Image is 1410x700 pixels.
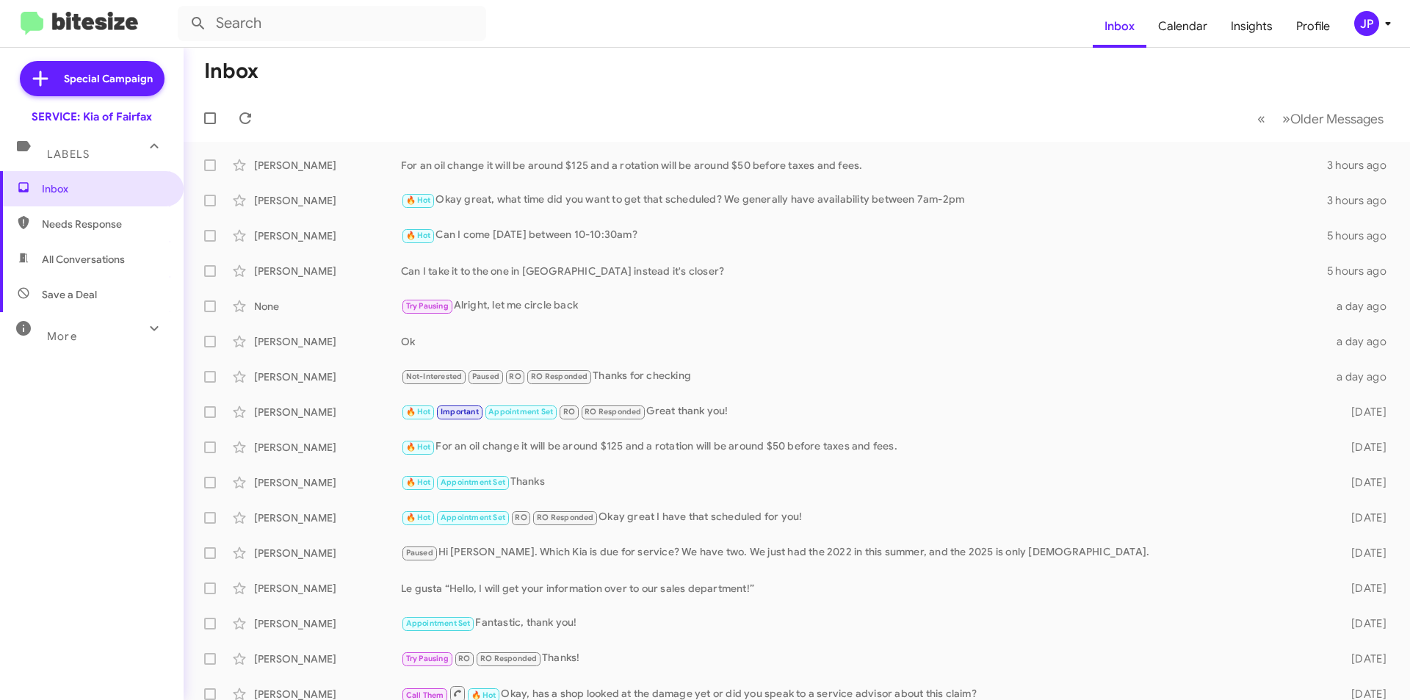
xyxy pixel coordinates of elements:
a: Calendar [1146,5,1219,48]
span: Paused [406,548,433,558]
span: Appointment Set [441,513,505,522]
span: Appointment Set [488,407,553,416]
div: 5 hours ago [1327,264,1398,278]
span: RO [509,372,521,381]
a: Insights [1219,5,1284,48]
span: RO Responded [585,407,641,416]
span: Not-Interested [406,372,463,381]
div: Okay great I have that scheduled for you! [401,509,1328,526]
a: Inbox [1093,5,1146,48]
div: 3 hours ago [1327,158,1398,173]
div: 3 hours ago [1327,193,1398,208]
span: RO Responded [531,372,587,381]
span: 🔥 Hot [471,690,496,700]
span: Needs Response [42,217,167,231]
span: Try Pausing [406,301,449,311]
h1: Inbox [204,59,258,83]
div: [DATE] [1328,652,1398,666]
div: [PERSON_NAME] [254,581,401,596]
span: 🔥 Hot [406,407,431,416]
button: JP [1342,11,1394,36]
div: [PERSON_NAME] [254,546,401,560]
span: « [1257,109,1265,128]
span: Older Messages [1290,111,1384,127]
div: [DATE] [1328,440,1398,455]
span: RO [515,513,527,522]
div: [PERSON_NAME] [254,228,401,243]
div: Fantastic, thank you! [401,615,1328,632]
a: Profile [1284,5,1342,48]
div: [PERSON_NAME] [254,440,401,455]
div: [DATE] [1328,546,1398,560]
span: Save a Deal [42,287,97,302]
div: Thanks for checking [401,368,1328,385]
div: [PERSON_NAME] [254,264,401,278]
span: Labels [47,148,90,161]
div: For an oil change it will be around $125 and a rotation will be around $50 before taxes and fees. [401,439,1328,455]
div: [PERSON_NAME] [254,334,401,349]
button: Next [1273,104,1392,134]
span: All Conversations [42,252,125,267]
div: Alright, let me circle back [401,297,1328,314]
div: [PERSON_NAME] [254,510,401,525]
div: None [254,299,401,314]
a: Special Campaign [20,61,164,96]
span: » [1282,109,1290,128]
span: RO [563,407,575,416]
div: For an oil change it will be around $125 and a rotation will be around $50 before taxes and fees. [401,158,1327,173]
span: RO Responded [480,654,537,663]
div: Thanks [401,474,1328,491]
span: Try Pausing [406,654,449,663]
div: Can I take it to the one in [GEOGRAPHIC_DATA] instead it's closer? [401,264,1327,278]
div: Can I come [DATE] between 10-10:30am? [401,227,1327,244]
span: 🔥 Hot [406,231,431,240]
div: Hi [PERSON_NAME]. Which Kia is due for service? We have two. We just had the 2022 in this summer,... [401,544,1328,561]
div: [PERSON_NAME] [254,158,401,173]
div: [PERSON_NAME] [254,369,401,384]
div: [PERSON_NAME] [254,193,401,208]
div: Okay great, what time did you want to get that scheduled? We generally have availability between ... [401,192,1327,209]
div: a day ago [1328,369,1398,384]
span: 🔥 Hot [406,442,431,452]
span: 🔥 Hot [406,477,431,487]
div: [DATE] [1328,616,1398,631]
div: [DATE] [1328,405,1398,419]
span: Important [441,407,479,416]
span: RO [458,654,470,663]
span: 🔥 Hot [406,195,431,205]
div: a day ago [1328,334,1398,349]
span: Paused [472,372,499,381]
div: [DATE] [1328,581,1398,596]
div: [DATE] [1328,475,1398,490]
span: RO Responded [537,513,593,522]
div: [PERSON_NAME] [254,652,401,666]
span: Appointment Set [441,477,505,487]
div: [PERSON_NAME] [254,475,401,490]
div: SERVICE: Kia of Fairfax [32,109,152,124]
span: 🔥 Hot [406,513,431,522]
div: Le gusta “Hello, I will get your information over to our sales department!” [401,581,1328,596]
div: [PERSON_NAME] [254,616,401,631]
nav: Page navigation example [1249,104,1392,134]
div: Ok [401,334,1328,349]
button: Previous [1248,104,1274,134]
span: Inbox [42,181,167,196]
span: Call Them [406,690,444,700]
div: 5 hours ago [1327,228,1398,243]
div: Thanks! [401,650,1328,667]
input: Search [178,6,486,41]
div: a day ago [1328,299,1398,314]
span: Appointment Set [406,618,471,628]
span: More [47,330,77,343]
div: JP [1354,11,1379,36]
div: Great thank you! [401,403,1328,420]
span: Special Campaign [64,71,153,86]
div: [PERSON_NAME] [254,405,401,419]
div: [DATE] [1328,510,1398,525]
